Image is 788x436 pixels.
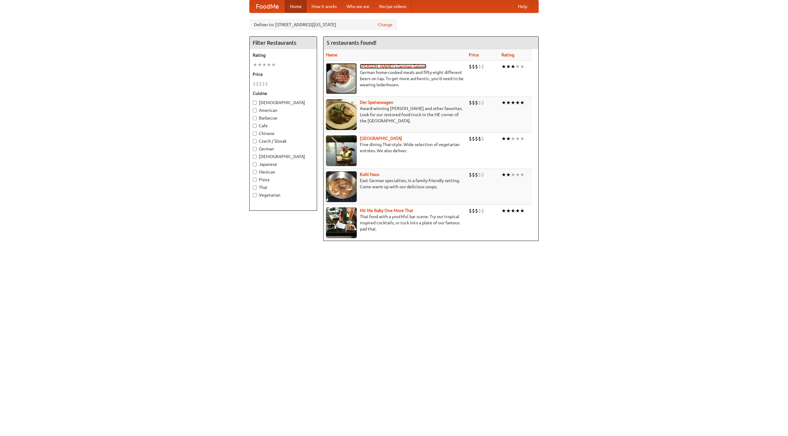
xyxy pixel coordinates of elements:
li: $ [478,207,481,214]
li: ★ [501,63,506,70]
li: $ [253,80,256,87]
li: $ [469,171,472,178]
li: $ [475,99,478,106]
li: $ [478,135,481,142]
input: Thai [253,185,257,189]
label: [DEMOGRAPHIC_DATA] [253,153,314,160]
h4: Filter Restaurants [250,37,317,49]
li: ★ [253,61,257,68]
img: speisewagen.jpg [326,99,357,130]
li: ★ [520,207,525,214]
label: Czech / Slovak [253,138,314,144]
input: [DEMOGRAPHIC_DATA] [253,155,257,159]
li: $ [481,207,484,214]
li: $ [472,207,475,214]
a: Hit Me Baby One More Thai [360,208,413,213]
label: Japanese [253,161,314,167]
li: $ [481,63,484,70]
li: $ [475,63,478,70]
img: babythai.jpg [326,207,357,238]
li: ★ [520,99,525,106]
li: $ [475,207,478,214]
li: $ [259,80,262,87]
img: esthers.jpg [326,63,357,94]
p: Thai food with a youthful bar scene. Try our tropical inspired cocktails, or tuck into a plate of... [326,214,464,232]
a: Kohl Haus [360,172,379,177]
li: $ [478,63,481,70]
li: ★ [262,61,267,68]
p: Fine dining Thai-style. Wide selection of vegetarian entrées. We also deliver. [326,141,464,154]
a: [PERSON_NAME]'s German Saloon [360,64,426,69]
label: Chinese [253,130,314,137]
li: ★ [511,63,515,70]
li: ★ [515,99,520,106]
label: Pizza [253,177,314,183]
a: Help [513,0,532,13]
input: Barbecue [253,116,257,120]
li: $ [481,135,484,142]
li: $ [472,99,475,106]
label: Vegetarian [253,192,314,198]
a: Who we are [342,0,374,13]
li: $ [256,80,259,87]
img: satay.jpg [326,135,357,166]
input: Japanese [253,162,257,166]
li: $ [475,135,478,142]
li: $ [265,80,268,87]
h5: Cuisine [253,90,314,96]
li: ★ [515,135,520,142]
li: ★ [520,135,525,142]
li: ★ [515,171,520,178]
li: $ [478,171,481,178]
label: Cafe [253,123,314,129]
li: ★ [501,171,506,178]
li: $ [469,207,472,214]
label: German [253,146,314,152]
li: ★ [506,99,511,106]
a: How it works [307,0,342,13]
input: [DEMOGRAPHIC_DATA] [253,101,257,105]
a: Price [469,52,479,57]
li: ★ [506,63,511,70]
input: American [253,108,257,112]
label: [DEMOGRAPHIC_DATA] [253,100,314,106]
li: $ [469,99,472,106]
ng-pluralize: 5 restaurants found! [327,40,376,46]
li: ★ [520,63,525,70]
input: Chinese [253,132,257,136]
a: Der Speisewagen [360,100,393,105]
li: $ [469,135,472,142]
a: FoodMe [250,0,285,13]
input: Mexican [253,170,257,174]
li: ★ [506,135,511,142]
a: [GEOGRAPHIC_DATA] [360,136,402,141]
a: Home [285,0,307,13]
li: $ [472,171,475,178]
li: ★ [511,135,515,142]
a: Recipe videos [374,0,411,13]
p: German home-cooked meals and fifty-eight different beers on tap. To get more authentic, you'd nee... [326,69,464,88]
input: Vegetarian [253,193,257,197]
input: Pizza [253,178,257,182]
label: American [253,107,314,113]
input: Czech / Slovak [253,139,257,143]
input: Cafe [253,124,257,128]
li: $ [472,63,475,70]
li: ★ [520,171,525,178]
li: ★ [271,61,276,68]
li: $ [475,171,478,178]
li: ★ [501,135,506,142]
li: $ [472,135,475,142]
p: East German specialties, in a family-friendly setting. Come warm up with our delicious soups. [326,177,464,190]
li: ★ [501,99,506,106]
li: $ [481,99,484,106]
label: Thai [253,184,314,190]
li: ★ [515,63,520,70]
img: kohlhaus.jpg [326,171,357,202]
li: $ [262,80,265,87]
div: Deliver to: [STREET_ADDRESS][US_STATE] [249,19,397,30]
